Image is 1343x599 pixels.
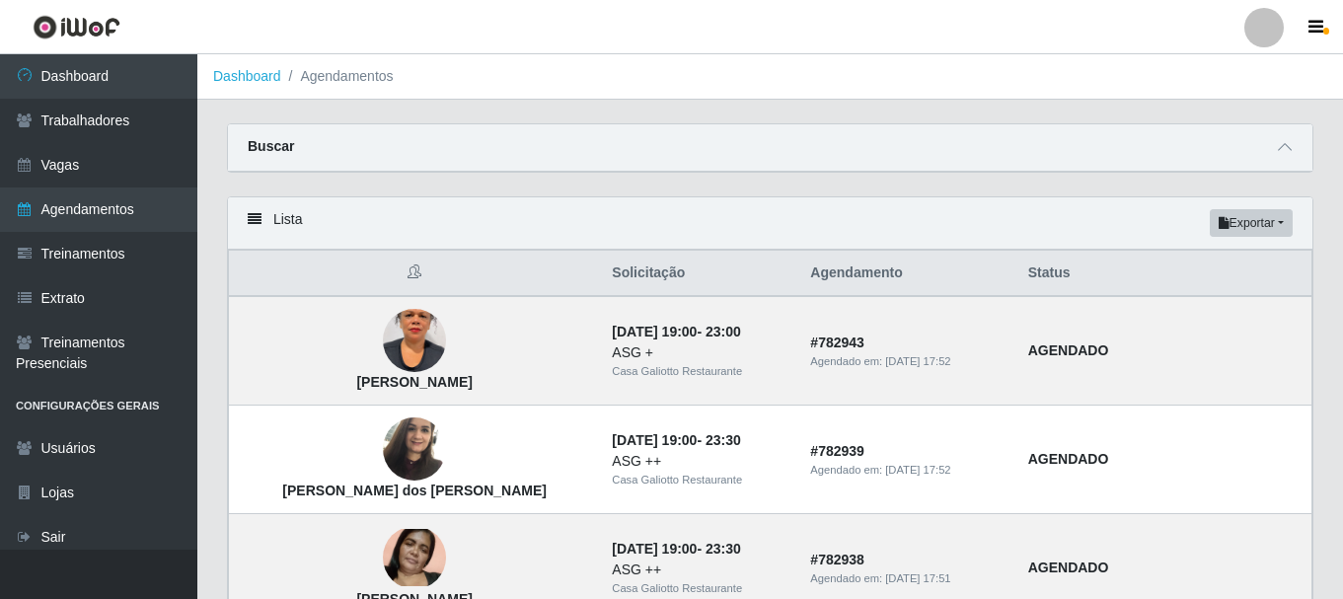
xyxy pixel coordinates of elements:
time: [DATE] 19:00 [612,324,697,339]
strong: [PERSON_NAME] dos [PERSON_NAME] [282,483,547,498]
strong: - [612,324,740,339]
time: [DATE] 17:52 [885,464,950,476]
strong: # 782943 [810,335,864,350]
strong: AGENDADO [1028,451,1109,467]
time: 23:30 [706,541,741,557]
div: ASG ++ [612,451,786,472]
strong: [PERSON_NAME] [356,374,472,390]
strong: Buscar [248,138,294,154]
strong: - [612,541,740,557]
time: [DATE] 17:51 [885,572,950,584]
a: Dashboard [213,68,281,84]
strong: # 782939 [810,443,864,459]
div: Agendado em: [810,570,1004,587]
strong: - [612,432,740,448]
strong: AGENDADO [1028,342,1109,358]
th: Status [1016,251,1312,297]
li: Agendamentos [281,66,394,87]
time: [DATE] 19:00 [612,541,697,557]
strong: AGENDADO [1028,560,1109,575]
img: Márcia Cristina Gomes [383,285,446,398]
div: Casa Galiotto Restaurante [612,580,786,597]
div: ASG + [612,342,786,363]
nav: breadcrumb [197,54,1343,100]
button: Exportar [1210,209,1293,237]
time: [DATE] 17:52 [885,355,950,367]
div: Agendado em: [810,462,1004,479]
div: Casa Galiotto Restaurante [612,472,786,488]
img: Jeane Maria dos Santos [383,408,446,491]
th: Solicitação [600,251,798,297]
div: Lista [228,197,1312,250]
time: [DATE] 19:00 [612,432,697,448]
th: Agendamento [798,251,1015,297]
div: Agendado em: [810,353,1004,370]
div: Casa Galiotto Restaurante [612,363,786,380]
img: Janaia da Silva [383,529,446,586]
time: 23:30 [706,432,741,448]
strong: # 782938 [810,552,864,567]
time: 23:00 [706,324,741,339]
div: ASG ++ [612,560,786,580]
img: CoreUI Logo [33,15,120,39]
